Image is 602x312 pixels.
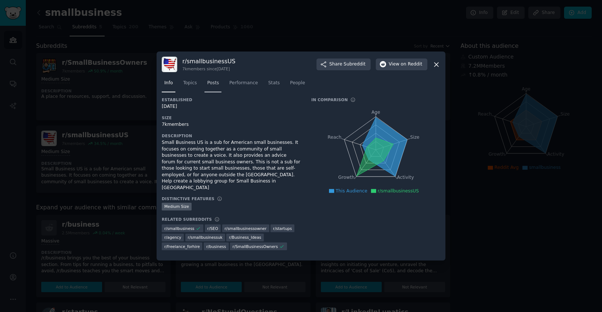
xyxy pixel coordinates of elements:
span: Share [329,61,365,68]
span: r/ startups [273,226,292,231]
span: r/ smallbusinessuk [188,235,223,240]
div: [DATE] [162,103,301,110]
tspan: Reach [328,135,342,140]
h3: Size [162,115,301,120]
span: View [389,61,422,68]
a: Topics [181,77,199,92]
tspan: Growth [338,175,354,180]
span: r/ Business_Ideas [229,235,261,240]
span: r/smallbusinessUS [378,188,419,194]
button: Viewon Reddit [376,58,427,70]
a: Info [162,77,175,92]
span: r/ agency [164,235,181,240]
a: People [287,77,308,92]
a: Performance [227,77,260,92]
span: Stats [268,80,280,86]
span: r/ smallbusiness [164,226,195,231]
h3: In Comparison [311,97,348,102]
h3: Description [162,133,301,138]
span: People [290,80,305,86]
span: Posts [207,80,219,86]
div: Medium Size [162,203,192,210]
span: on Reddit [401,61,422,68]
div: Small Business US is a sub for American small businesses. It focuses on coming together as a comm... [162,139,301,191]
span: r/ freelance_forhire [164,244,200,249]
h3: Related Subreddits [162,217,212,222]
a: Stats [266,77,282,92]
img: smallbusinessUS [162,57,177,72]
span: Info [164,80,173,86]
tspan: Size [410,135,419,140]
span: This Audience [336,188,367,194]
h3: r/ smallbusinessUS [182,57,235,65]
tspan: Activity [397,175,414,180]
h3: Distinctive Features [162,196,214,201]
span: r/ SEO [207,226,218,231]
span: r/ smallbusinessowner [225,226,267,231]
tspan: Age [371,110,380,115]
span: r/ SmallBusinessOwners [232,244,278,249]
h3: Established [162,97,301,102]
span: Topics [183,80,197,86]
div: 7k members since [DATE] [182,66,235,71]
a: Posts [204,77,221,92]
button: ShareSubreddit [316,58,371,70]
span: r/ business [206,244,226,249]
span: Subreddit [344,61,365,68]
div: 7k members [162,121,301,128]
span: Performance [229,80,258,86]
